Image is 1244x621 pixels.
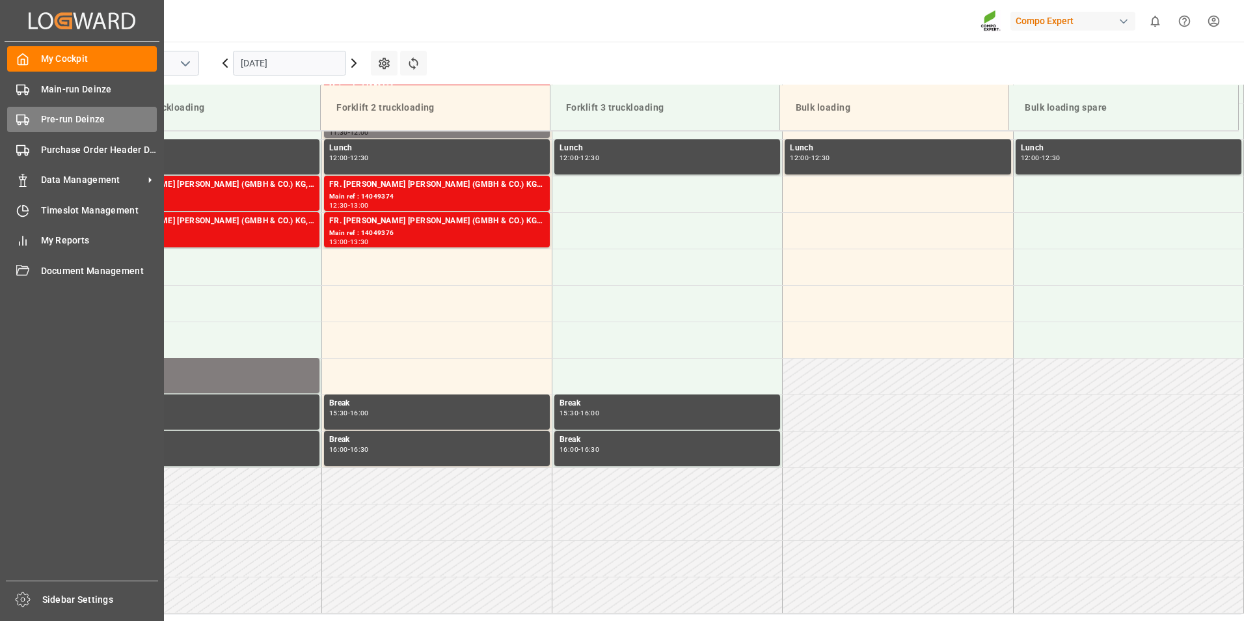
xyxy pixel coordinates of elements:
a: Purchase Order Header Deinze [7,137,157,162]
div: 16:00 [580,410,599,416]
div: Break [329,434,545,447]
div: - [348,447,350,452]
button: open menu [175,53,195,74]
div: - [348,239,350,245]
div: - [1040,155,1042,161]
a: My Cockpit [7,46,157,72]
div: Break [98,397,314,410]
div: 12:00 [560,155,578,161]
span: Data Management [41,173,144,187]
div: 11:30 [329,130,348,135]
span: My Reports [41,234,157,247]
span: Purchase Order Header Deinze [41,143,157,157]
div: - [809,155,811,161]
div: 12:30 [811,155,830,161]
div: FR. [PERSON_NAME] [PERSON_NAME] (GMBH & CO.) KG, COMPO EXPERT Benelux N.V. [329,178,545,191]
div: 12:30 [580,155,599,161]
div: 12:30 [350,155,369,161]
div: Compo Expert [1010,12,1135,31]
div: Bulk loading spare [1020,96,1228,120]
div: 12:30 [1042,155,1061,161]
div: - [578,410,580,416]
div: 12:30 [329,202,348,208]
span: Main-run Deinze [41,83,157,96]
div: 13:00 [350,202,369,208]
div: Lunch [790,142,1005,155]
div: 16:30 [350,447,369,452]
div: Main ref : 14049373 [98,191,314,202]
div: Forklift 3 truckloading [561,96,769,120]
input: DD.MM.YYYY [233,51,346,76]
div: 12:00 [790,155,809,161]
div: 13:30 [350,239,369,245]
span: Timeslot Management [41,204,157,217]
button: Help Center [1170,7,1199,36]
div: - [348,130,350,135]
div: Break [560,434,775,447]
div: Break [98,434,314,447]
div: - [578,155,580,161]
div: , [98,361,314,374]
div: FR. [PERSON_NAME] [PERSON_NAME] (GMBH & CO.) KG, COMPO EXPERT Benelux N.V. [98,178,314,191]
div: 12:00 [1021,155,1040,161]
div: - [578,447,580,452]
div: 16:00 [350,410,369,416]
div: Main ref : 14049375 [98,228,314,239]
button: show 0 new notifications [1141,7,1170,36]
div: - [348,155,350,161]
div: Main ref : 14049376 [329,228,545,239]
span: Sidebar Settings [42,593,159,607]
div: Forklift 1 truckloading [101,96,310,120]
div: Lunch [1021,142,1236,155]
span: Document Management [41,264,157,278]
div: Break [329,397,545,410]
a: Timeslot Management [7,197,157,223]
span: My Cockpit [41,52,157,66]
div: 16:30 [580,447,599,452]
span: Pre-run Deinze [41,113,157,126]
div: FR. [PERSON_NAME] [PERSON_NAME] (GMBH & CO.) KG, COMPO EXPERT Benelux N.V. [98,215,314,228]
div: Forklift 2 truckloading [331,96,539,120]
a: Pre-run Deinze [7,107,157,132]
div: Main ref : 14049374 [329,191,545,202]
div: - [348,202,350,208]
div: Lunch [560,142,775,155]
div: Lunch [98,142,314,155]
div: 12:00 [329,155,348,161]
div: 16:00 [560,447,578,452]
div: 15:30 [329,410,348,416]
button: Compo Expert [1010,8,1141,33]
div: 12:00 [350,130,369,135]
div: Bulk loading [791,96,999,120]
div: Lunch [329,142,545,155]
a: Main-run Deinze [7,76,157,102]
div: FR. [PERSON_NAME] [PERSON_NAME] (GMBH & CO.) KG, COMPO EXPERT Benelux N.V. [329,215,545,228]
div: - [348,410,350,416]
div: 13:00 [329,239,348,245]
div: Break [560,397,775,410]
div: Main ref : DEMATRA [98,374,314,385]
img: Screenshot%202023-09-29%20at%2010.02.21.png_1712312052.png [980,10,1001,33]
div: 16:00 [329,447,348,452]
div: 15:30 [560,410,578,416]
